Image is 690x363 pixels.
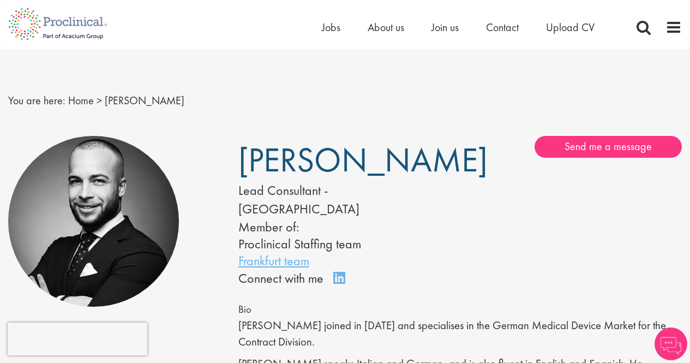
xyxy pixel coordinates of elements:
[238,138,488,182] span: [PERSON_NAME]
[8,93,65,108] span: You are here:
[486,20,519,34] a: Contact
[8,323,147,355] iframe: reCAPTCHA
[431,20,459,34] a: Join us
[655,328,687,360] img: Chatbot
[105,93,184,108] span: [PERSON_NAME]
[68,93,94,108] a: breadcrumb link
[8,136,179,307] img: Ciro Civale
[238,235,428,252] li: Proclinical Staffing team
[238,318,682,350] p: [PERSON_NAME] joined in [DATE] and specialises in the German Medical Device Market for the Contra...
[238,181,428,219] div: Lead Consultant - [GEOGRAPHIC_DATA]
[546,20,595,34] a: Upload CV
[97,93,102,108] span: >
[535,136,682,158] a: Send me a message
[238,303,251,316] span: Bio
[368,20,404,34] a: About us
[238,218,299,235] label: Member of:
[322,20,340,34] a: Jobs
[238,252,309,269] a: Frankfurt team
